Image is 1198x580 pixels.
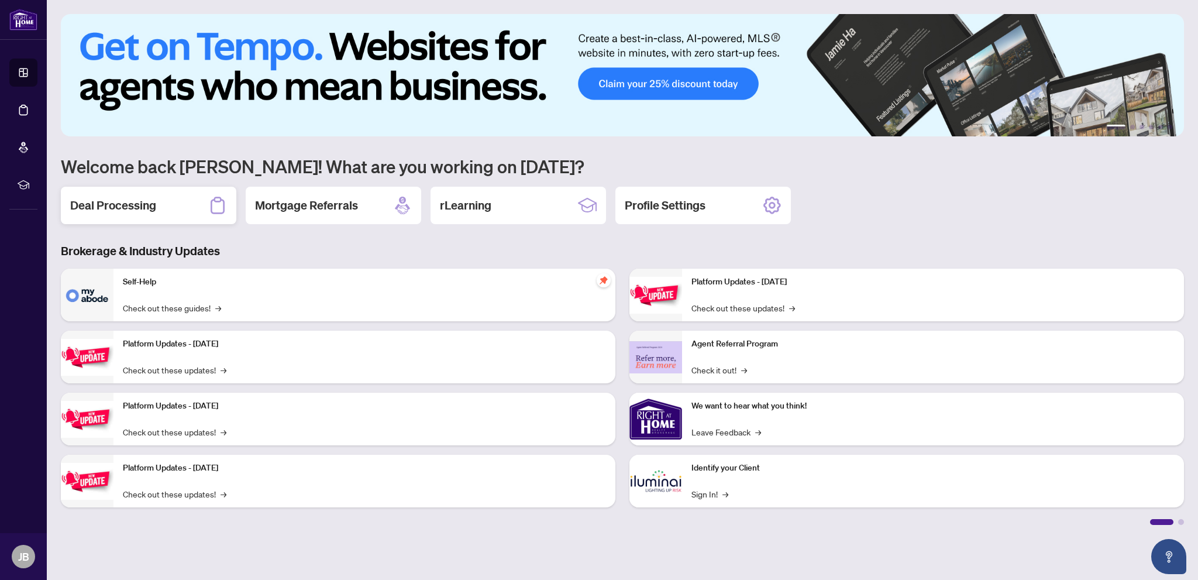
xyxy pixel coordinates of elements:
[61,155,1184,177] h1: Welcome back [PERSON_NAME]! What are you working on [DATE]?
[61,243,1184,259] h3: Brokerage & Industry Updates
[629,393,682,445] img: We want to hear what you think!
[629,341,682,373] img: Agent Referral Program
[629,277,682,314] img: Platform Updates - June 23, 2025
[691,488,728,500] a: Sign In!→
[629,455,682,507] img: Identify your Client
[691,363,747,376] a: Check it out!→
[61,339,113,376] img: Platform Updates - September 16, 2025
[440,197,491,214] h2: rLearning
[221,363,226,376] span: →
[123,462,606,475] p: Platform Updates - [DATE]
[691,276,1175,289] p: Platform Updates - [DATE]
[691,425,761,438] a: Leave Feedback→
[789,301,795,314] span: →
[123,276,606,289] p: Self-Help
[755,425,761,438] span: →
[1107,125,1125,129] button: 1
[1149,125,1154,129] button: 4
[70,197,156,214] h2: Deal Processing
[1140,125,1144,129] button: 3
[221,425,226,438] span: →
[221,488,226,500] span: →
[691,462,1175,475] p: Identify your Client
[215,301,221,314] span: →
[597,273,611,287] span: pushpin
[123,301,221,314] a: Check out these guides!→
[1168,125,1172,129] button: 6
[691,338,1175,351] p: Agent Referral Program
[61,463,113,500] img: Platform Updates - July 8, 2025
[61,269,113,321] img: Self-Help
[9,9,37,30] img: logo
[691,400,1175,413] p: We want to hear what you think!
[1158,125,1163,129] button: 5
[722,488,728,500] span: →
[123,488,226,500] a: Check out these updates!→
[1130,125,1135,129] button: 2
[123,425,226,438] a: Check out these updates!→
[61,401,113,438] img: Platform Updates - July 21, 2025
[691,301,795,314] a: Check out these updates!→
[123,400,606,413] p: Platform Updates - [DATE]
[255,197,358,214] h2: Mortgage Referrals
[123,363,226,376] a: Check out these updates!→
[61,14,1184,136] img: Slide 0
[1151,539,1186,574] button: Open asap
[741,363,747,376] span: →
[18,548,29,565] span: JB
[123,338,606,351] p: Platform Updates - [DATE]
[625,197,705,214] h2: Profile Settings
